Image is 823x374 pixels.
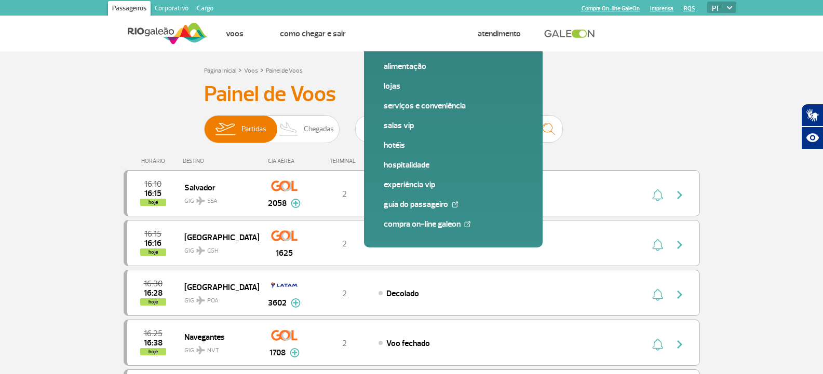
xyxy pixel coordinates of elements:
[382,29,441,39] a: Explore RIOgaleão
[673,189,686,201] img: seta-direita-painel-voo.svg
[342,338,347,349] span: 2
[204,67,236,75] a: Página Inicial
[241,116,266,143] span: Partidas
[384,140,523,151] a: Hotéis
[291,298,301,308] img: mais-info-painel-voo.svg
[276,247,293,259] span: 1625
[207,246,219,256] span: CGH
[184,280,251,294] span: [GEOGRAPHIC_DATA]
[140,298,166,306] span: hoje
[108,1,151,18] a: Passageiros
[184,340,251,355] span: GIG
[801,127,823,149] button: Abrir recursos assistivos.
[268,197,287,210] span: 2058
[184,230,251,244] span: [GEOGRAPHIC_DATA]
[311,158,378,164] div: TERMINAL
[207,296,219,306] span: POA
[151,1,193,18] a: Corporativo
[184,191,251,206] span: GIG
[652,338,663,351] img: sino-painel-voo.svg
[144,289,163,297] span: 2025-09-26 16:28:02
[684,5,695,12] a: RQS
[342,288,347,299] span: 2
[144,240,161,247] span: 2025-09-26 16:16:31
[384,100,523,112] a: Serviços e Conveniência
[673,338,686,351] img: seta-direita-painel-voo.svg
[384,80,523,92] a: Lojas
[184,241,251,256] span: GIG
[140,248,166,256] span: hoje
[652,288,663,301] img: sino-painel-voo.svg
[650,5,673,12] a: Imprensa
[269,347,286,359] span: 1708
[209,116,241,143] img: slider-embarque
[801,104,823,127] button: Abrir tradutor de língua de sinais.
[140,348,166,355] span: hoje
[144,330,163,337] span: 2025-09-26 16:25:00
[226,29,244,39] a: Voos
[384,120,523,131] a: Salas VIP
[184,181,251,194] span: Salvador
[196,346,205,354] img: destiny_airplane.svg
[140,199,166,206] span: hoje
[184,330,251,343] span: Navegantes
[204,81,619,107] h3: Painel de Voos
[384,179,523,190] a: Experiência VIP
[342,239,347,249] span: 2
[582,5,640,12] a: Compra On-line GaleOn
[266,67,303,75] a: Painel de Voos
[464,221,470,227] img: External Link Icon
[268,297,287,309] span: 3602
[274,116,304,143] img: slider-desembarque
[384,61,523,72] a: Alimentação
[280,29,346,39] a: Como chegar e sair
[144,181,161,188] span: 2025-09-26 16:10:00
[127,158,183,164] div: HORÁRIO
[196,246,205,255] img: destiny_airplane.svg
[260,64,264,76] a: >
[183,158,259,164] div: DESTINO
[342,189,347,199] span: 2
[673,288,686,301] img: seta-direita-painel-voo.svg
[196,296,205,304] img: destiny_airplane.svg
[384,199,523,210] a: Guia do Passageiro
[673,239,686,251] img: seta-direita-painel-voo.svg
[144,280,163,287] span: 2025-09-26 16:30:00
[207,197,218,206] span: SSA
[452,201,458,207] img: External Link Icon
[144,230,161,238] span: 2025-09-26 16:15:00
[384,159,523,171] a: Hospitalidade
[196,197,205,205] img: destiny_airplane.svg
[652,239,663,251] img: sino-painel-voo.svg
[193,1,218,18] a: Cargo
[801,104,823,149] div: Plugin de acessibilidade da Hand Talk.
[304,116,334,143] span: Chegadas
[144,339,163,347] span: 2025-09-26 16:38:43
[259,158,311,164] div: CIA AÉREA
[384,218,523,230] a: Compra On-line GaleOn
[652,189,663,201] img: sino-painel-voo.svg
[386,338,430,349] span: Voo fechado
[355,115,563,143] input: Voo, cidade ou cia aérea
[386,288,419,299] span: Decolado
[238,64,242,76] a: >
[290,348,300,357] img: mais-info-painel-voo.svg
[144,190,161,197] span: 2025-09-26 16:15:52
[386,239,419,249] span: Decolado
[244,67,258,75] a: Voos
[291,199,301,208] img: mais-info-painel-voo.svg
[207,346,219,355] span: NVT
[184,290,251,306] span: GIG
[478,29,521,39] a: Atendimento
